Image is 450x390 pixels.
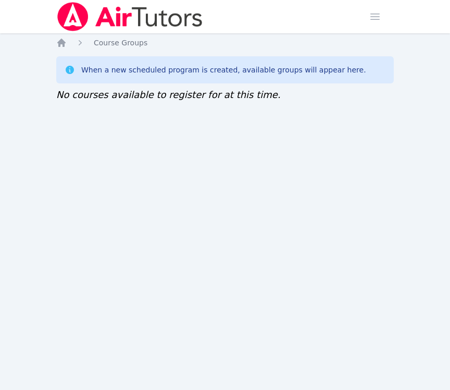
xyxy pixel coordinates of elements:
[56,38,394,48] nav: Breadcrumb
[56,2,204,31] img: Air Tutors
[94,39,147,47] span: Course Groups
[94,38,147,48] a: Course Groups
[81,65,366,75] div: When a new scheduled program is created, available groups will appear here.
[56,89,281,100] span: No courses available to register for at this time.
